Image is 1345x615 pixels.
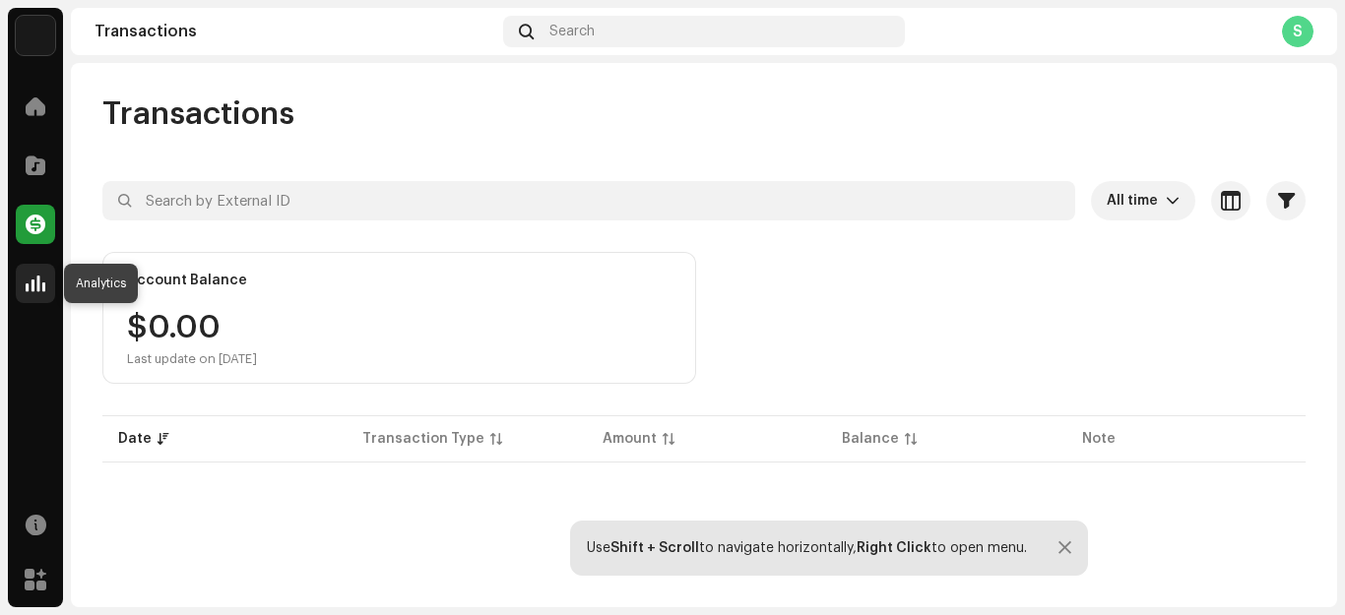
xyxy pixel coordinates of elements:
[1166,181,1180,220] div: dropdown trigger
[549,24,595,39] span: Search
[102,181,1075,220] input: Search by External ID
[1282,16,1313,47] div: S
[610,541,699,555] strong: Shift + Scroll
[587,540,1027,556] div: Use to navigate horizontally, to open menu.
[1107,181,1166,220] span: All time
[95,24,495,39] div: Transactions
[16,16,55,55] img: bc4c4277-71b2-49c5-abdf-ca4e9d31f9c1
[127,351,257,367] div: Last update on [DATE]
[127,273,247,288] div: Account Balance
[857,541,931,555] strong: Right Click
[102,94,294,134] span: Transactions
